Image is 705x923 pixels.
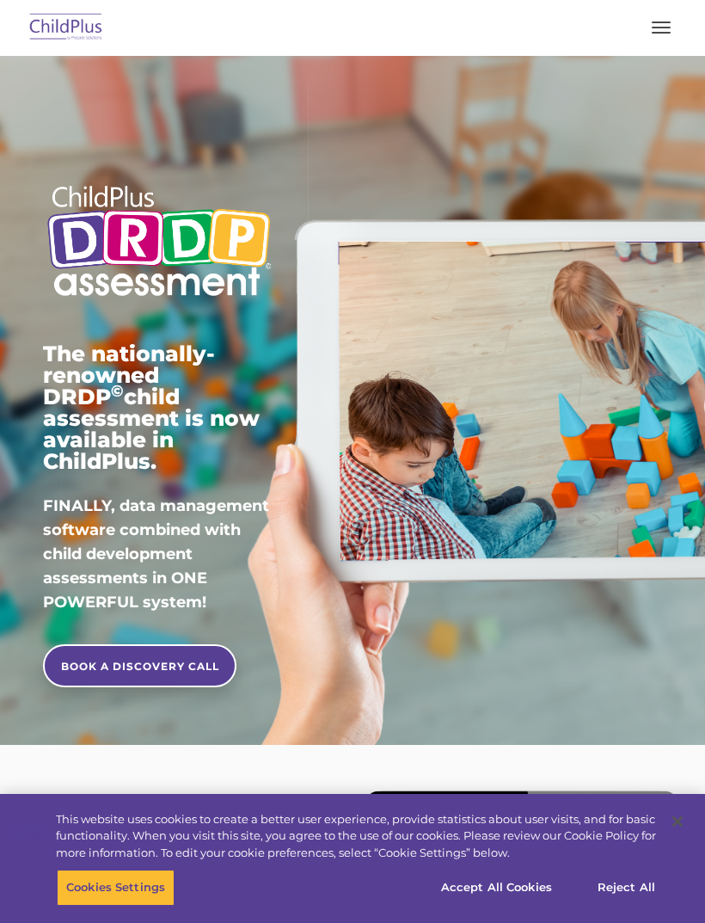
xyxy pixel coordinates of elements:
[43,644,236,687] a: BOOK A DISCOVERY CALL
[26,8,107,48] img: ChildPlus by Procare Solutions
[659,803,696,840] button: Close
[43,172,275,313] img: Copyright - DRDP Logo Light
[111,381,124,401] sup: ©
[56,811,656,862] div: This website uses cookies to create a better user experience, provide statistics about user visit...
[57,870,175,906] button: Cookies Settings
[432,870,561,906] button: Accept All Cookies
[43,341,260,474] span: The nationally-renowned DRDP child assessment is now available in ChildPlus.
[43,496,269,612] span: FINALLY, data management software combined with child development assessments in ONE POWERFUL sys...
[573,870,680,906] button: Reject All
